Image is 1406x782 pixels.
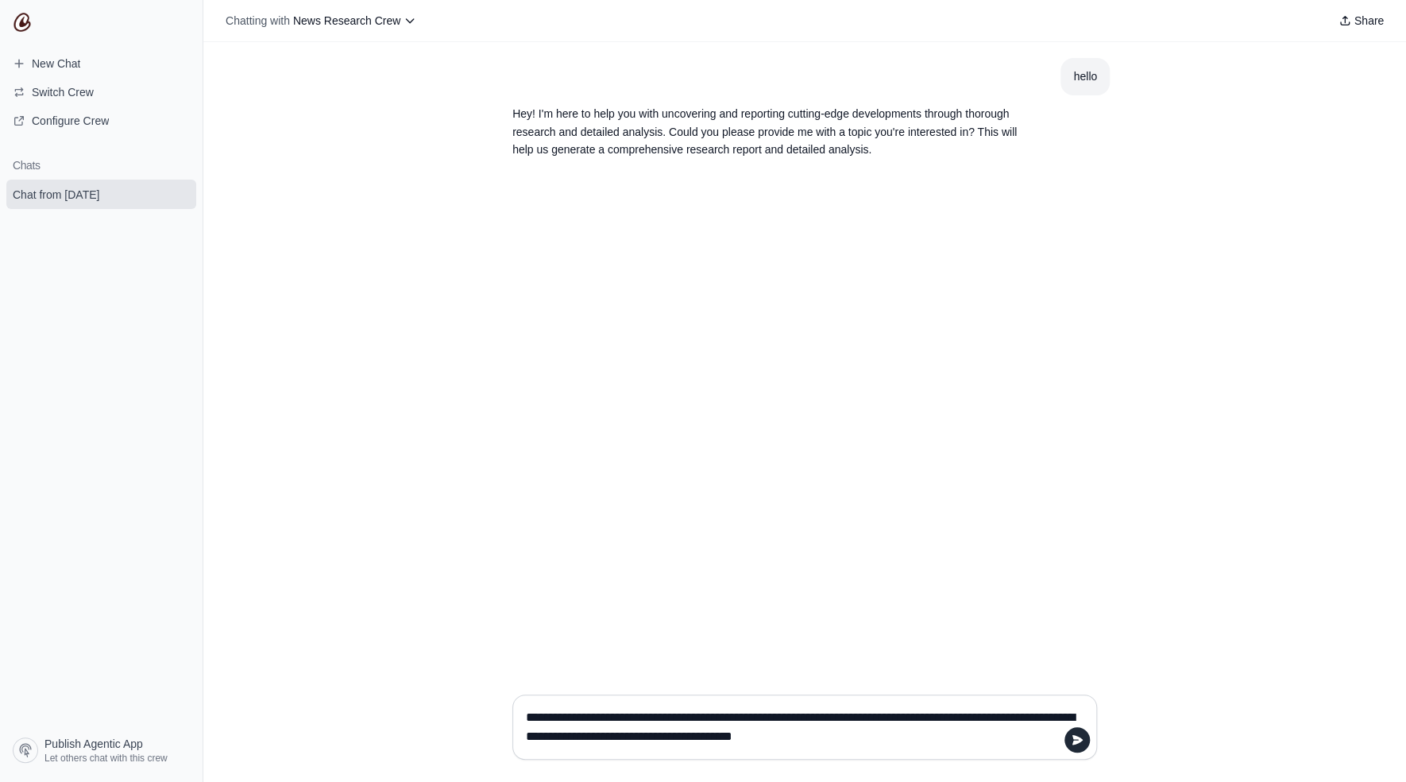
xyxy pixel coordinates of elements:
div: hello [1073,68,1097,86]
span: Share [1354,13,1384,29]
section: User message [1060,58,1110,95]
span: Chatting with [226,13,290,29]
span: Configure Crew [32,113,109,129]
a: Chat from [DATE] [6,180,196,209]
span: Chat from [DATE] [13,187,99,203]
button: Share [1332,10,1390,32]
span: Let others chat with this crew [44,752,168,765]
a: Configure Crew [6,108,196,134]
span: Switch Crew [32,84,94,100]
section: Response [500,95,1033,168]
span: Publish Agentic App [44,736,143,752]
button: Switch Crew [6,79,196,105]
a: New Chat [6,51,196,76]
a: Publish Agentic App Let others chat with this crew [6,731,196,769]
p: Hey! I'm here to help you with uncovering and reporting cutting-edge developments through thoroug... [512,105,1021,159]
img: CrewAI Logo [13,13,32,32]
button: Chatting with News Research Crew [219,10,423,32]
span: New Chat [32,56,80,72]
span: News Research Crew [293,14,400,27]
